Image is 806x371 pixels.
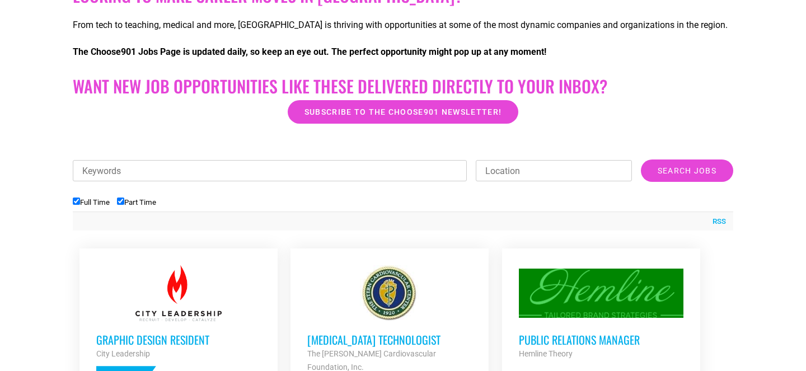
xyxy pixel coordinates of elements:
strong: The Choose901 Jobs Page is updated daily, so keep an eye out. The perfect opportunity might pop u... [73,46,546,57]
input: Part Time [117,198,124,205]
h2: Want New Job Opportunities like these Delivered Directly to your Inbox? [73,76,733,96]
input: Keywords [73,160,467,181]
input: Search Jobs [641,159,733,182]
label: Full Time [73,198,110,206]
input: Full Time [73,198,80,205]
span: Subscribe to the Choose901 newsletter! [304,108,502,116]
h3: [MEDICAL_DATA] Technologist [307,332,472,347]
input: Location [476,160,632,181]
strong: Hemline Theory [519,349,573,358]
a: Subscribe to the Choose901 newsletter! [288,100,518,124]
strong: City Leadership [96,349,150,358]
label: Part Time [117,198,156,206]
h3: Public Relations Manager [519,332,683,347]
h3: Graphic Design Resident [96,332,261,347]
p: From tech to teaching, medical and more, [GEOGRAPHIC_DATA] is thriving with opportunities at some... [73,18,733,32]
a: RSS [707,216,726,227]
